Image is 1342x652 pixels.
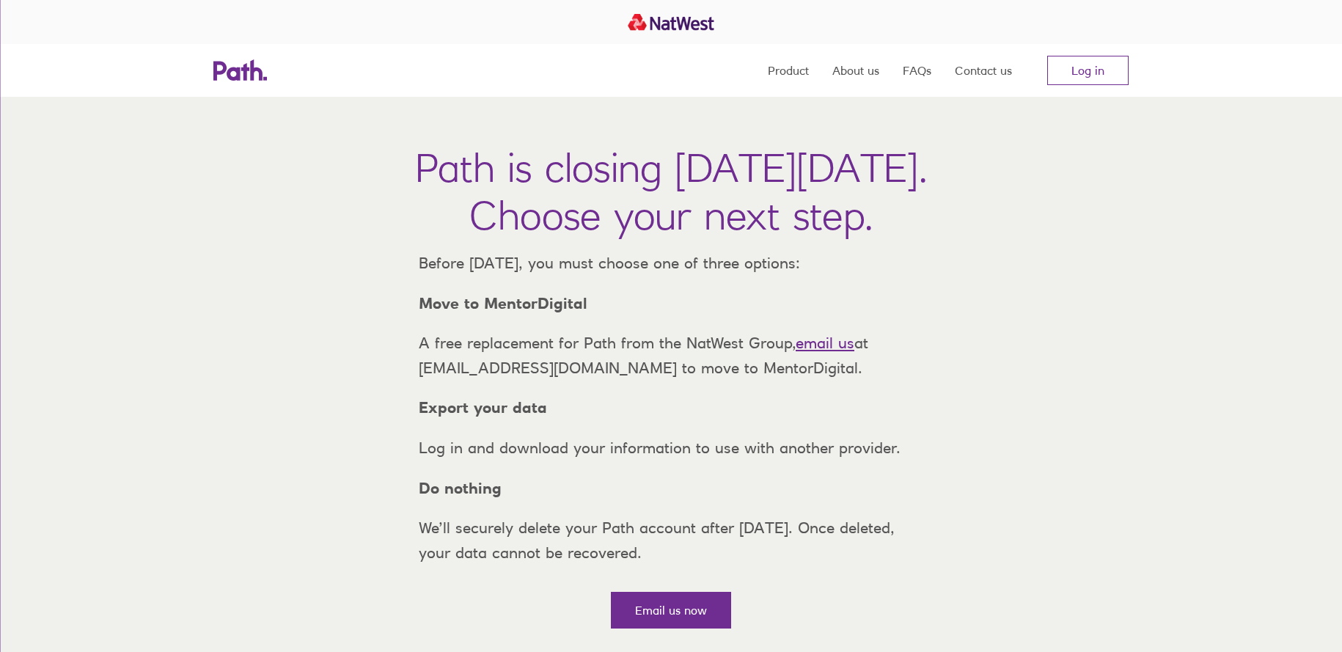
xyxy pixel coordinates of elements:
[611,592,731,629] a: Email us now
[415,144,928,239] h1: Path is closing [DATE][DATE]. Choose your next step.
[1047,56,1129,85] a: Log in
[419,398,547,417] strong: Export your data
[407,436,935,461] p: Log in and download your information to use with another provider.
[768,44,809,97] a: Product
[419,479,502,497] strong: Do nothing
[903,44,931,97] a: FAQs
[407,331,935,380] p: A free replacement for Path from the NatWest Group, at [EMAIL_ADDRESS][DOMAIN_NAME] to move to Me...
[407,251,935,276] p: Before [DATE], you must choose one of three options:
[419,294,587,312] strong: Move to MentorDigital
[955,44,1012,97] a: Contact us
[407,516,935,565] p: We’ll securely delete your Path account after [DATE]. Once deleted, your data cannot be recovered.
[796,334,854,352] a: email us
[832,44,879,97] a: About us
